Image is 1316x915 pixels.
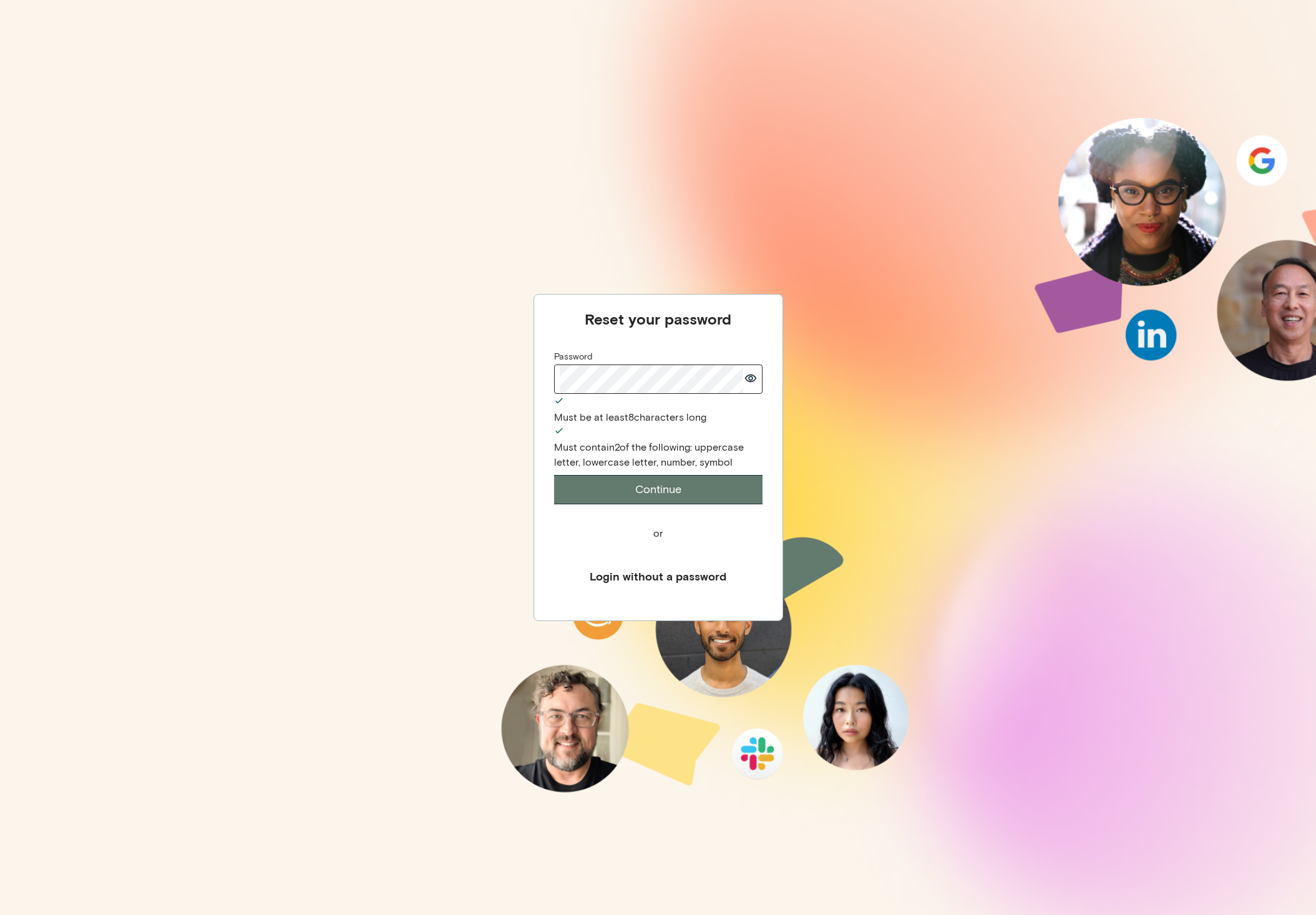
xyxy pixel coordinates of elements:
div: Must contain 2 of the following: uppercase letter, lowercase letter, number, symbol [554,440,763,470]
button: Continue [554,475,763,504]
div: Reset your password [585,310,731,328]
div: Must be at least 8 characters long [554,410,763,425]
button: Login without a password [554,562,763,590]
div: Password [554,351,763,363]
div: or [653,527,663,540]
input: Password [560,365,743,393]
